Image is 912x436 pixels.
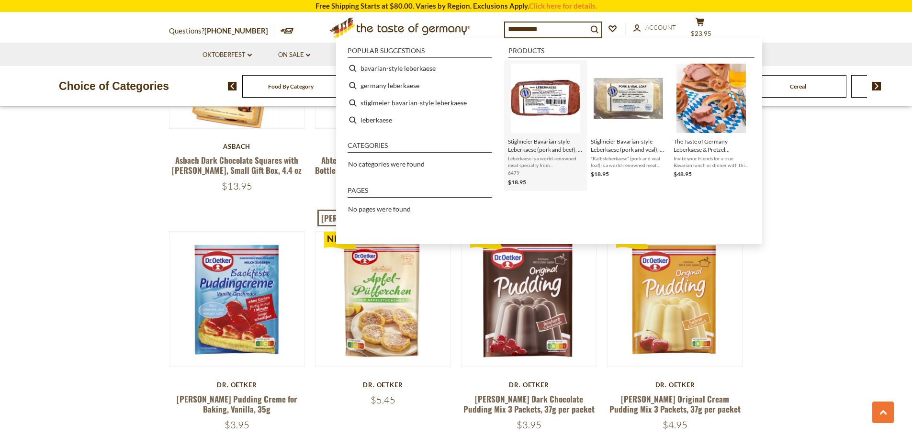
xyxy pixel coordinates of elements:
a: Account [633,22,676,33]
li: Stiglmeier Bavarian-style Leberkaese (pork and veal), 2 lbs. [587,60,670,191]
span: $5.45 [371,394,395,406]
span: 6479 [508,169,583,176]
span: $3.95 [517,419,541,431]
div: Dr. Oetker [607,381,743,389]
div: Instant Search Results [336,38,762,245]
span: $18.95 [591,170,609,178]
a: Asbach Dark Chocolate Squares with [PERSON_NAME], Small Gift Box, 4.4 oz [172,154,302,176]
li: Categories [348,142,492,153]
img: Dr. Oetker Dark Chocolate Pudding Mix 3 Packets, 37g per packet [462,232,597,367]
li: The Taste of Germany Leberkaese & Pretzel Collection [670,60,753,191]
a: [PERSON_NAME] Original Cream Pudding Mix 3 Packets, 37g per packet [609,393,741,415]
div: Abtey [315,143,451,150]
span: Stiglmeier Bavarian-style Leberkaese (pork and beef), 2 lbs. [508,137,583,154]
a: [PERSON_NAME] Pudding Creme for Baking, Vanilla, 35g [177,393,297,415]
a: Oktoberfest [203,50,252,60]
span: $18.95 [508,179,526,186]
a: [PERSON_NAME] "[PERSON_NAME]-Puefferchen" Apple Popover Dessert Mix 152g [317,210,595,227]
span: Stiglmeier Bavarian-style Leberkaese (pork and veal), 2 lbs. [591,137,666,154]
span: Leberkaese is a world-renowned meat specialty from [GEOGRAPHIC_DATA]. It's finely ground pork and... [508,155,583,168]
li: Pages [348,187,492,198]
li: germany leberkaese [344,77,495,94]
a: Cereal [790,83,806,90]
li: Products [508,47,754,58]
a: Click here for details. [529,1,597,10]
a: On Sale [278,50,310,60]
span: $3.95 [225,419,249,431]
a: [PHONE_NUMBER] [204,26,268,35]
span: No pages were found [348,205,411,213]
img: Dr. Oetker Pudding Creme for Baking, Vanilla, 35g [169,232,305,367]
img: previous arrow [228,82,237,90]
img: Dr. Oetker Original Cream Pudding Mix 3 Packets, 37g per packet [608,232,743,367]
span: Invite your friends for a true Bavarian lunch or dinner with this combination of a 2 lbs. Leberkä... [674,155,749,168]
div: Asbach [169,143,305,150]
li: stiglmeier bavarian-style leberkaese [344,94,495,112]
span: $48.95 [674,170,692,178]
li: bavarian-style leberkaese [344,60,495,77]
span: "Kalbsleberkaese" (pork and veal loaf) is a world-renowned meat specialty from [GEOGRAPHIC_DATA].... [591,155,666,168]
img: Dr. Oetker "Apfel-Puefferchen" Apple Popover Dessert Mix 152g [315,232,451,367]
a: Abtey "[PERSON_NAME]" Champagne Bottle Shape Dark Chocolate Pralines in Gift Box, 2.6 oz [315,154,450,187]
span: No categories were found [348,160,425,168]
span: Account [645,23,676,31]
span: The Taste of Germany Leberkaese & Pretzel Collection [674,137,749,154]
span: $4.95 [663,419,687,431]
li: leberkaese [344,112,495,129]
img: next arrow [872,82,881,90]
span: $13.95 [222,180,252,192]
a: Stiglmeier Bavarian-style Leberkaese (pork and veal), 2 lbs."Kalbsleberkaese" (pork and veal loaf... [591,64,666,187]
li: Stiglmeier Bavarian-style Leberkaese (pork and beef), 2 lbs. [504,60,587,191]
li: Popular suggestions [348,47,492,58]
a: The Taste of Germany Leberkaese & Pretzel CollectionInvite your friends for a true Bavarian lunch... [674,64,749,187]
a: Food By Category [268,83,314,90]
p: Questions? [169,25,275,37]
button: $23.95 [686,17,715,41]
a: [PERSON_NAME] Dark Chocolate Pudding Mix 3 Packets, 37g per packet [463,393,595,415]
div: Dr. Oetker [461,381,597,389]
div: Dr. Oetker [169,381,305,389]
span: $23.95 [691,30,711,37]
a: Stiglmeier Bavarian-style Leberkaese (pork and beef), 2 lbs.Leberkaese is a world-renowned meat s... [508,64,583,187]
div: Dr. Oetker [315,381,451,389]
